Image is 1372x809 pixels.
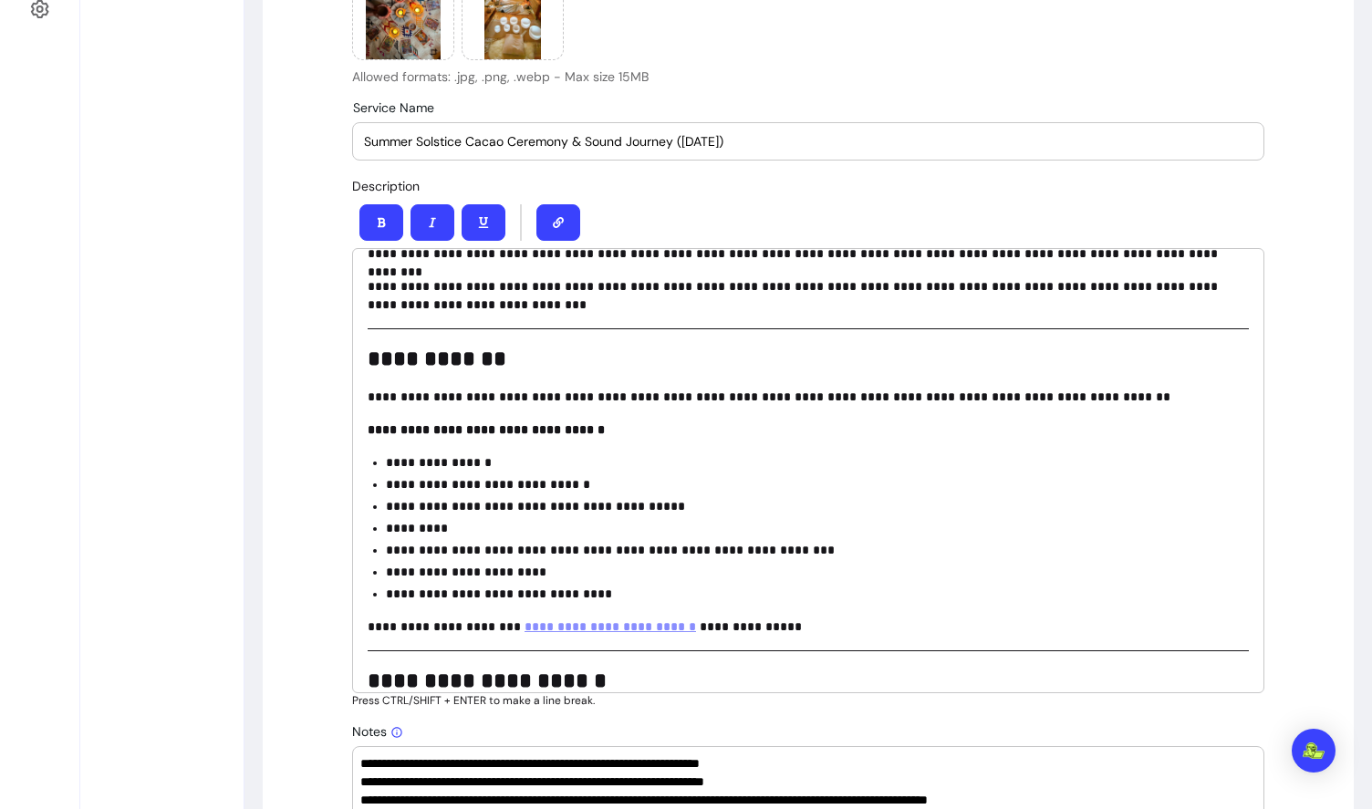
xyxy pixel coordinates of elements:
div: Open Intercom Messenger [1292,729,1336,773]
span: Service Name [353,99,434,116]
span: Notes [352,723,403,740]
textarea: Add your own notes [360,754,1256,809]
span: Description [352,178,420,194]
p: Allowed formats: .jpg, .png, .webp - Max size 15MB [352,67,768,86]
p: Press CTRL/SHIFT + ENTER to make a line break. [352,693,1264,708]
input: Service Name [364,132,1252,150]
